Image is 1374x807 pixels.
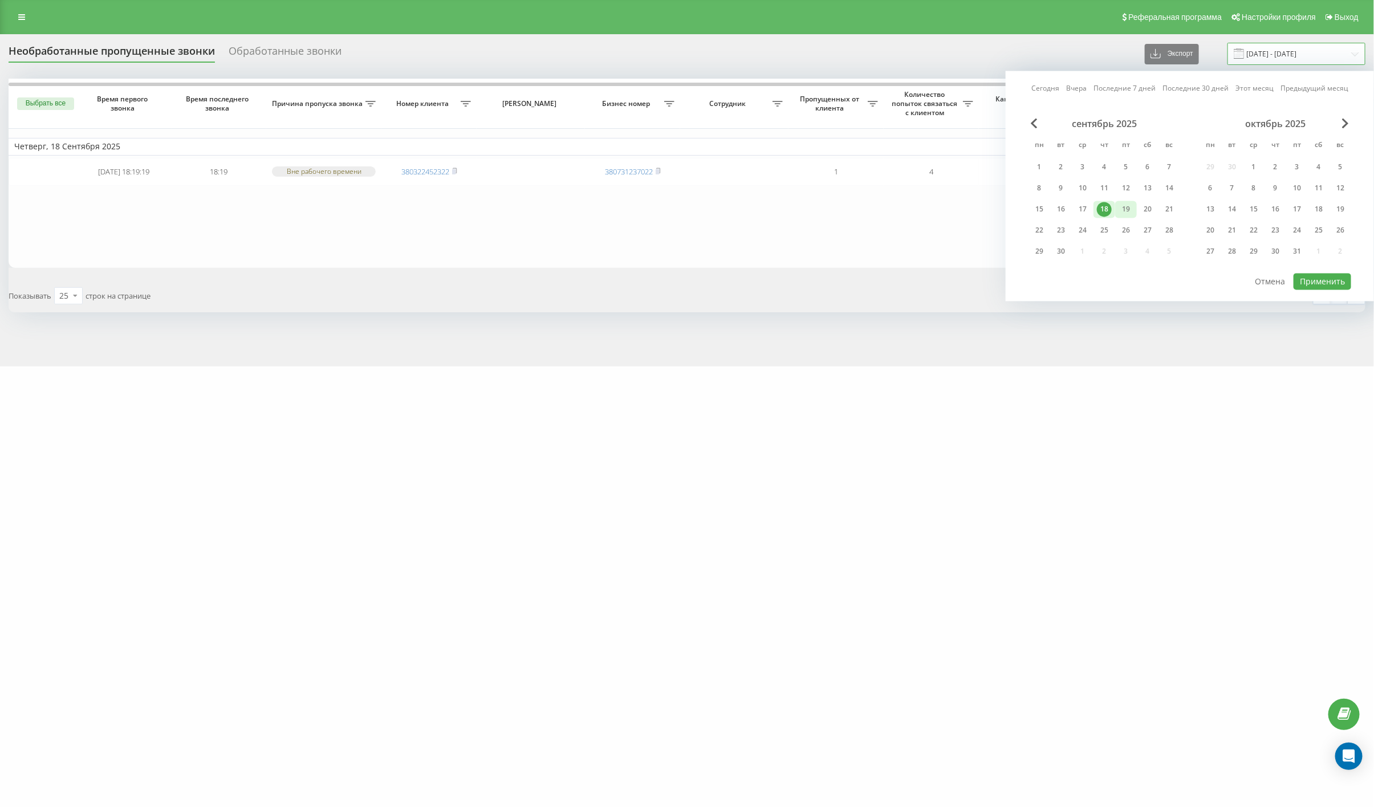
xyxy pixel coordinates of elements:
div: 10 [1075,181,1090,196]
div: пт 12 сент. 2025 г. [1115,180,1137,197]
div: чт 18 сент. 2025 г. [1093,201,1115,218]
div: 8 [1032,181,1047,196]
div: вс 19 окт. 2025 г. [1330,201,1351,218]
div: чт 23 окт. 2025 г. [1265,222,1286,239]
div: 19 [1119,202,1133,217]
div: 1 [1246,160,1261,175]
div: 29 [1032,244,1047,259]
div: пн 6 окт. 2025 г. [1200,180,1221,197]
div: вс 26 окт. 2025 г. [1330,222,1351,239]
div: 5 [1119,160,1133,175]
div: вт 23 сент. 2025 г. [1050,222,1072,239]
div: 12 [1333,181,1348,196]
div: чт 2 окт. 2025 г. [1265,159,1286,176]
span: Настройки профиля [1242,13,1316,22]
div: ср 24 сент. 2025 г. [1072,222,1093,239]
a: Вчера [1066,83,1087,94]
div: вс 7 сент. 2025 г. [1158,159,1180,176]
div: 15 [1032,202,1047,217]
div: сб 4 окт. 2025 г. [1308,159,1330,176]
div: 25 [1311,223,1326,238]
div: 13 [1203,202,1218,217]
span: [PERSON_NAME] [487,99,575,108]
span: Как долго звонок потерян [989,95,1064,112]
div: ср 15 окт. 2025 г. [1243,201,1265,218]
div: вт 2 сент. 2025 г. [1050,159,1072,176]
span: Количество попыток связаться с клиентом [889,90,963,117]
div: 18 [1097,202,1112,217]
div: пн 20 окт. 2025 г. [1200,222,1221,239]
div: ср 3 сент. 2025 г. [1072,159,1093,176]
div: пт 5 сент. 2025 г. [1115,159,1137,176]
div: вс 28 сент. 2025 г. [1158,222,1180,239]
div: ср 1 окт. 2025 г. [1243,159,1265,176]
abbr: четверг [1096,138,1113,155]
abbr: воскресенье [1332,138,1349,155]
div: сб 25 окт. 2025 г. [1308,222,1330,239]
div: пт 26 сент. 2025 г. [1115,222,1137,239]
div: сб 27 сент. 2025 г. [1137,222,1158,239]
div: вт 16 сент. 2025 г. [1050,201,1072,218]
div: ср 22 окт. 2025 г. [1243,222,1265,239]
abbr: пятница [1288,138,1306,155]
div: вс 12 окт. 2025 г. [1330,180,1351,197]
a: Сегодня [1031,83,1059,94]
div: 7 [1162,160,1177,175]
div: 6 [1140,160,1155,175]
div: 6 [1203,181,1218,196]
div: Обработанные звонки [229,45,342,63]
span: строк на странице [86,291,151,301]
div: 23 [1054,223,1068,238]
div: Open Intercom Messenger [1335,743,1363,770]
div: 27 [1203,244,1218,259]
a: 380322452322 [401,166,449,177]
div: чт 30 окт. 2025 г. [1265,243,1286,260]
abbr: четверг [1267,138,1284,155]
span: Бизнес номер [591,99,664,108]
div: 19 [1333,202,1348,217]
div: сб 6 сент. 2025 г. [1137,159,1158,176]
div: чт 9 окт. 2025 г. [1265,180,1286,197]
div: 9 [1054,181,1068,196]
span: Сотрудник [686,99,773,108]
div: 17 [1075,202,1090,217]
div: сентябрь 2025 [1029,119,1180,130]
div: вт 30 сент. 2025 г. [1050,243,1072,260]
div: вт 9 сент. 2025 г. [1050,180,1072,197]
div: 16 [1268,202,1283,217]
div: 12 [1119,181,1133,196]
span: Номер клиента [387,99,461,108]
div: 4 [1097,160,1112,175]
div: 22 [1246,223,1261,238]
div: 26 [1119,223,1133,238]
div: пн 8 сент. 2025 г. [1029,180,1050,197]
div: 26 [1333,223,1348,238]
div: 25 [1097,223,1112,238]
div: 20 [1140,202,1155,217]
div: 25 [59,290,68,301]
div: 15 [1246,202,1261,217]
div: 20 [1203,223,1218,238]
div: 2 [1054,160,1068,175]
span: Выход [1335,13,1359,22]
div: пт 17 окт. 2025 г. [1286,201,1308,218]
div: пт 3 окт. 2025 г. [1286,159,1308,176]
abbr: вторник [1223,138,1241,155]
span: Время последнего звонка [181,95,257,112]
abbr: вторник [1052,138,1070,155]
div: 14 [1225,202,1239,217]
td: 1 [788,158,884,186]
td: [DATE] 18:19:19 [76,158,172,186]
div: пн 29 сент. 2025 г. [1029,243,1050,260]
div: вс 5 окт. 2025 г. [1330,159,1351,176]
div: 28 [1225,244,1239,259]
span: Реферальная программа [1128,13,1222,22]
span: Причина пропуска звонка [272,99,365,108]
div: 23 [1268,223,1283,238]
div: 21 [1162,202,1177,217]
button: Экспорт [1145,44,1199,64]
td: 4 [884,158,979,186]
div: ср 8 окт. 2025 г. [1243,180,1265,197]
div: ср 17 сент. 2025 г. [1072,201,1093,218]
div: 16 [1054,202,1068,217]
